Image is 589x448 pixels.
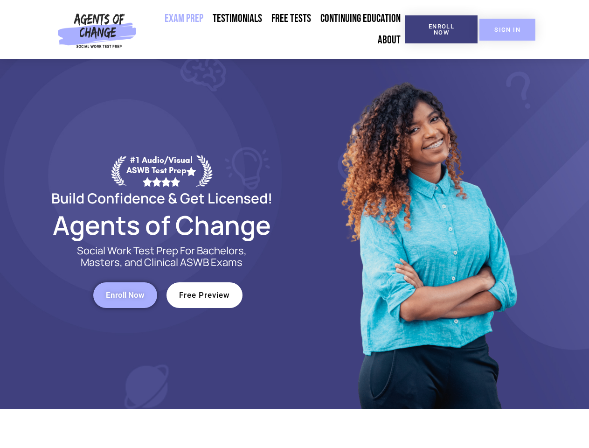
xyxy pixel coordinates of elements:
[334,59,521,409] img: Website Image 1 (1)
[29,214,295,236] h2: Agents of Change
[93,282,157,308] a: Enroll Now
[126,155,196,186] div: #1 Audio/Visual ASWB Test Prep
[140,8,405,51] nav: Menu
[166,282,243,308] a: Free Preview
[160,8,208,29] a: Exam Prep
[179,291,230,299] span: Free Preview
[267,8,316,29] a: Free Tests
[29,191,295,205] h2: Build Confidence & Get Licensed!
[106,291,145,299] span: Enroll Now
[494,27,520,33] span: SIGN IN
[373,29,405,51] a: About
[316,8,405,29] a: Continuing Education
[420,23,463,35] span: Enroll Now
[66,245,257,268] p: Social Work Test Prep For Bachelors, Masters, and Clinical ASWB Exams
[479,19,535,41] a: SIGN IN
[405,15,478,43] a: Enroll Now
[208,8,267,29] a: Testimonials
